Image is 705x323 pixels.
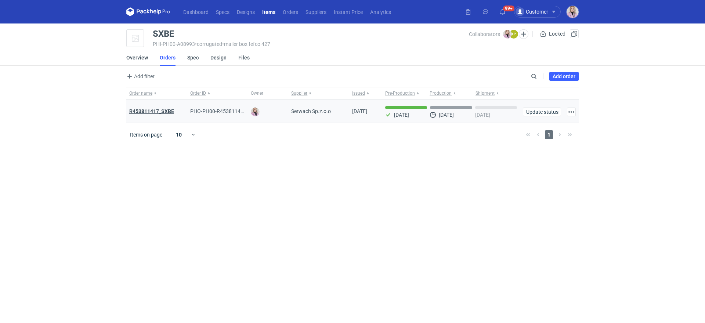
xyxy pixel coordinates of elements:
[516,7,548,16] div: Customer
[529,72,553,81] input: Search
[302,7,330,16] a: Suppliers
[570,29,579,38] button: Duplicate Item
[428,87,474,99] button: Production
[394,112,409,118] p: [DATE]
[430,90,452,96] span: Production
[187,87,248,99] button: Order ID
[125,72,155,81] button: Add filter
[549,72,579,81] a: Add order
[126,7,170,16] svg: Packhelp Pro
[160,50,176,66] a: Orders
[509,30,518,39] figcaption: ŁP
[187,50,199,66] a: Spec
[210,50,227,66] a: Design
[514,6,567,18] button: Customer
[382,87,428,99] button: Pre-Production
[251,108,260,116] img: Klaudia Wiśniewska
[258,7,279,16] a: Items
[519,29,528,39] button: Edit collaborators
[567,108,576,116] button: Actions
[126,87,187,99] button: Order name
[497,6,509,18] button: 99+
[476,90,495,96] span: Shipment
[523,108,561,116] button: Update status
[545,130,553,139] span: 1
[539,29,567,38] div: Locked
[125,72,155,81] span: Add filter
[474,87,520,99] button: Shipment
[251,90,263,96] span: Owner
[291,108,331,115] span: Serwach Sp.z.o.o
[469,31,500,37] span: Collaborators
[195,41,222,47] span: • corrugated
[129,108,174,114] a: R453811417_SXBE
[567,6,579,18] img: Klaudia Wiśniewska
[352,108,367,114] span: 03/09/2025
[526,109,558,115] span: Update status
[153,29,174,38] div: SXBE
[180,7,212,16] a: Dashboard
[288,87,349,99] button: Supplier
[190,108,261,114] span: PHO-PH00-R453811417_SXBE
[503,30,512,39] img: Klaudia Wiśniewska
[222,41,270,47] span: • mailer box fefco 427
[330,7,366,16] a: Instant Price
[352,90,365,96] span: Issued
[366,7,395,16] a: Analytics
[190,90,206,96] span: Order ID
[349,87,382,99] button: Issued
[233,7,258,16] a: Designs
[153,41,469,47] div: PHI-PH00-A08993
[439,112,454,118] p: [DATE]
[130,131,162,138] span: Items on page
[126,50,148,66] a: Overview
[288,99,349,123] div: Serwach Sp.z.o.o
[385,90,415,96] span: Pre-Production
[279,7,302,16] a: Orders
[167,130,191,140] div: 10
[212,7,233,16] a: Specs
[129,90,152,96] span: Order name
[238,50,250,66] a: Files
[475,112,490,118] p: [DATE]
[291,90,307,96] span: Supplier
